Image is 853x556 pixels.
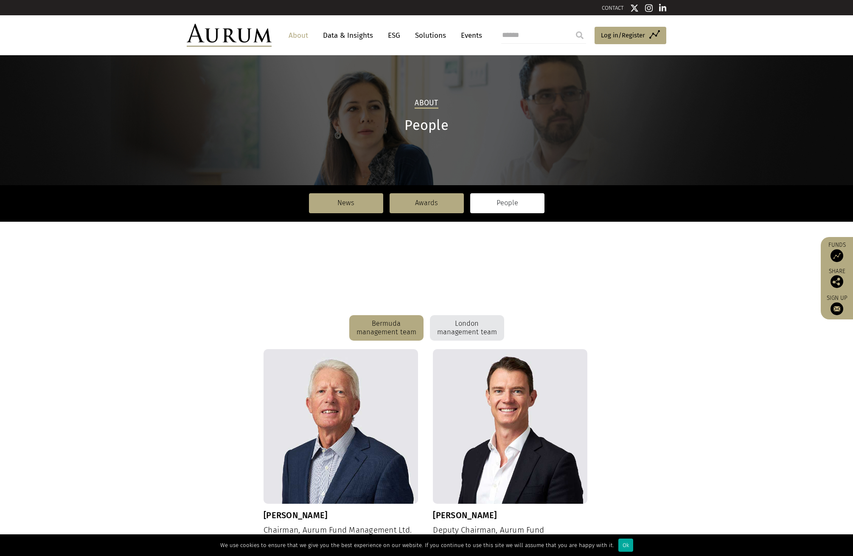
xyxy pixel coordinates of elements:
a: About [284,28,312,43]
a: News [309,193,383,213]
a: Events [457,28,482,43]
span: Log in/Register [601,30,645,40]
h3: [PERSON_NAME] [264,510,418,520]
img: Sign up to our newsletter [831,302,843,315]
img: Aurum [187,24,272,47]
a: People [470,193,544,213]
div: Bermuda management team [349,315,424,341]
img: Share this post [831,275,843,288]
h2: About [415,99,438,109]
input: Submit [571,27,588,44]
h4: Chairman, Aurum Fund Management Ltd. [264,525,418,535]
a: CONTACT [602,5,624,11]
a: Log in/Register [595,27,666,45]
div: Ok [618,539,633,552]
div: Share [825,268,849,288]
div: London management team [430,315,504,341]
img: Access Funds [831,249,843,262]
a: ESG [384,28,404,43]
a: Data & Insights [319,28,377,43]
a: Solutions [411,28,450,43]
h1: People [187,117,666,134]
h3: [PERSON_NAME] [433,510,587,520]
a: Funds [825,241,849,262]
a: Awards [390,193,464,213]
h4: Deputy Chairman, Aurum Fund Management Ltd. [433,525,587,545]
a: Sign up [825,294,849,315]
img: Twitter icon [630,4,639,12]
img: Linkedin icon [659,4,667,12]
img: Instagram icon [645,4,653,12]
